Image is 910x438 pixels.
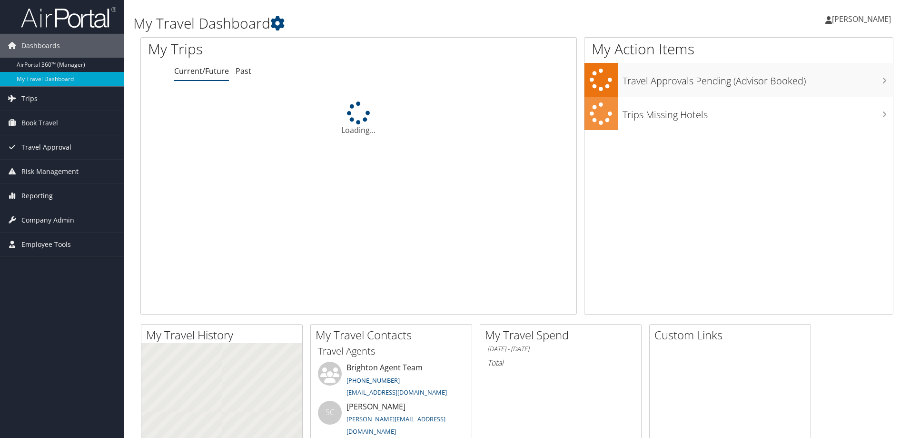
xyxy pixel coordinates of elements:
li: Brighton Agent Team [313,362,469,401]
h2: Custom Links [654,327,811,343]
h1: My Trips [148,39,388,59]
h3: Trips Missing Hotels [623,103,893,122]
a: Travel Approvals Pending (Advisor Booked) [584,63,893,97]
span: Travel Approval [21,135,71,159]
span: Trips [21,87,38,111]
span: Employee Tools [21,233,71,256]
a: [EMAIL_ADDRESS][DOMAIN_NAME] [346,388,447,397]
span: [PERSON_NAME] [832,14,891,24]
h2: My Travel History [146,327,302,343]
span: Reporting [21,184,53,208]
h6: [DATE] - [DATE] [487,345,634,354]
a: Past [236,66,251,76]
div: SC [318,401,342,425]
a: [PHONE_NUMBER] [346,376,400,385]
h6: Total [487,357,634,368]
h1: My Travel Dashboard [133,13,645,33]
h3: Travel Approvals Pending (Advisor Booked) [623,70,893,88]
a: Trips Missing Hotels [584,97,893,131]
span: Risk Management [21,160,79,183]
img: airportal-logo.png [21,6,116,29]
a: [PERSON_NAME] [825,5,900,33]
span: Dashboards [21,34,60,58]
span: Company Admin [21,208,74,232]
h3: Travel Agents [318,345,465,358]
h1: My Action Items [584,39,893,59]
span: Book Travel [21,111,58,135]
a: [PERSON_NAME][EMAIL_ADDRESS][DOMAIN_NAME] [346,415,445,436]
div: Loading... [141,102,576,136]
h2: My Travel Contacts [316,327,472,343]
a: Current/Future [174,66,229,76]
h2: My Travel Spend [485,327,641,343]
